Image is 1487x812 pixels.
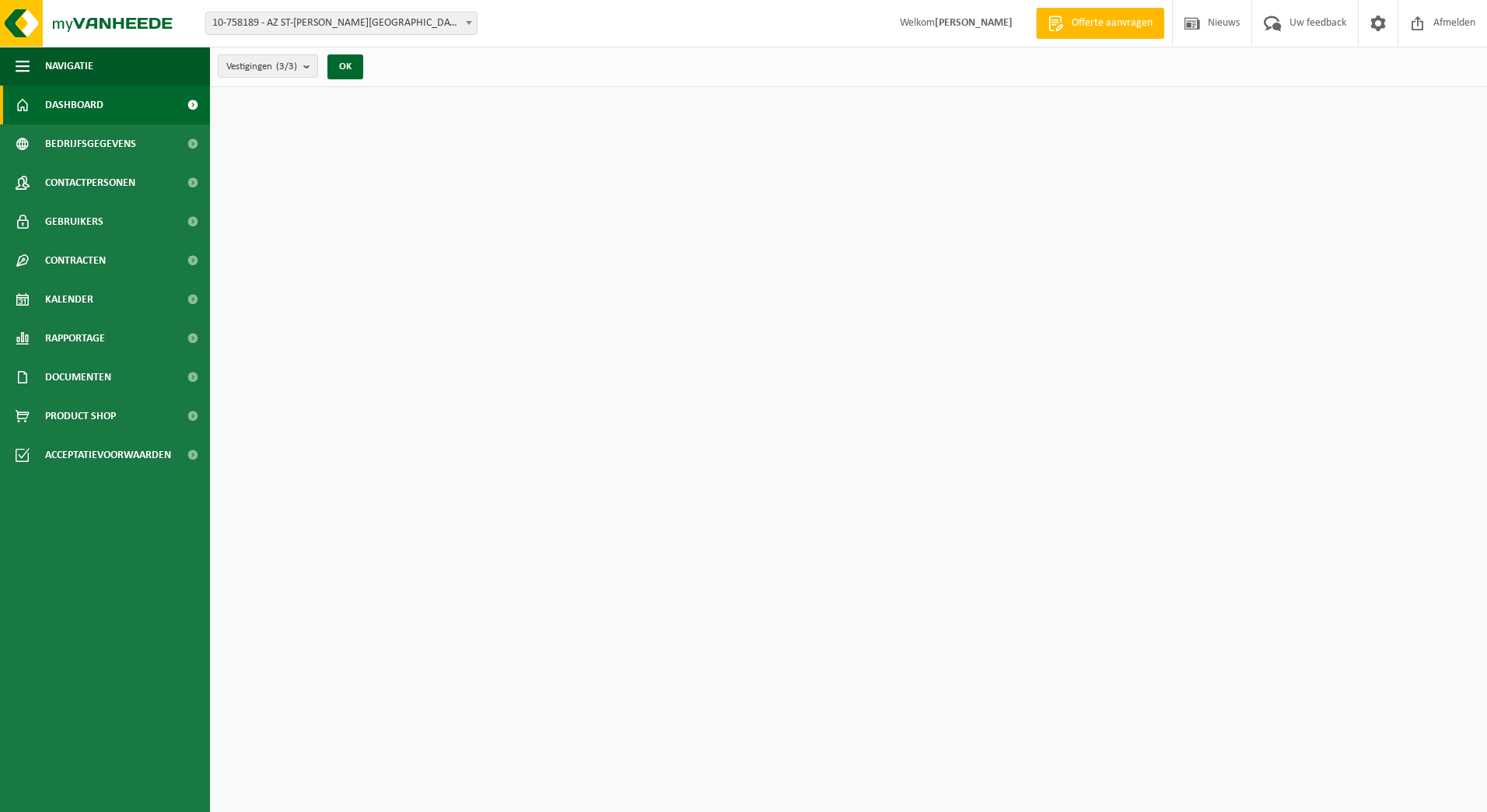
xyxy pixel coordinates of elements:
[935,17,1013,29] strong: [PERSON_NAME]
[226,55,297,79] span: Vestigingen
[45,397,116,436] span: Product Shop
[45,319,105,358] span: Rapportage
[218,54,318,78] button: Vestigingen(3/3)
[45,280,93,319] span: Kalender
[45,47,93,86] span: Navigatie
[45,436,171,474] span: Acceptatievoorwaarden
[327,54,363,79] button: OK
[45,358,111,397] span: Documenten
[205,12,478,35] span: 10-758189 - AZ ST-LUCAS BRUGGE - ASSEBROEK
[1036,8,1164,39] a: Offerte aanvragen
[45,241,106,280] span: Contracten
[45,124,136,163] span: Bedrijfsgegevens
[45,163,135,202] span: Contactpersonen
[45,86,103,124] span: Dashboard
[206,12,477,34] span: 10-758189 - AZ ST-LUCAS BRUGGE - ASSEBROEK
[45,202,103,241] span: Gebruikers
[276,61,297,72] count: (3/3)
[1068,16,1156,31] span: Offerte aanvragen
